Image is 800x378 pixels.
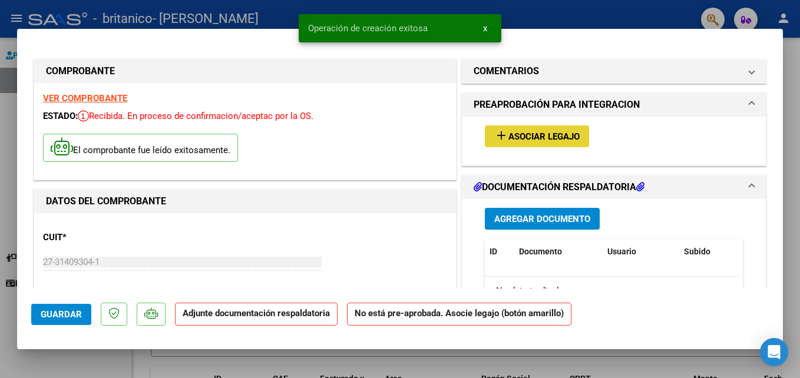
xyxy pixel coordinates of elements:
[41,309,82,320] span: Guardar
[462,93,766,117] mat-expansion-panel-header: PREAPROBACIÓN PARA INTEGRACION
[494,128,508,142] mat-icon: add
[738,239,797,264] datatable-header-cell: Acción
[607,247,636,256] span: Usuario
[43,231,164,244] p: CUIT
[43,93,127,104] a: VER COMPROBANTE
[474,18,497,39] button: x
[78,111,313,121] span: Recibida. En proceso de confirmacion/aceptac por la OS.
[462,175,766,199] mat-expansion-panel-header: DOCUMENTACIÓN RESPALDATORIA
[43,134,238,163] p: El comprobante fue leído exitosamente.
[43,111,78,121] span: ESTADO:
[474,64,539,78] h1: COMENTARIOS
[462,59,766,83] mat-expansion-panel-header: COMENTARIOS
[494,214,590,224] span: Agregar Documento
[514,239,603,264] datatable-header-cell: Documento
[474,180,644,194] h1: DOCUMENTACIÓN RESPALDATORIA
[679,239,738,264] datatable-header-cell: Subido
[603,239,679,264] datatable-header-cell: Usuario
[519,247,562,256] span: Documento
[183,308,330,319] strong: Adjunte documentación respaldatoria
[483,23,487,34] span: x
[31,304,91,325] button: Guardar
[485,208,600,230] button: Agregar Documento
[474,98,640,112] h1: PREAPROBACIÓN PARA INTEGRACION
[46,65,115,77] strong: COMPROBANTE
[490,247,497,256] span: ID
[485,277,739,306] div: No data to display
[684,247,710,256] span: Subido
[308,22,428,34] span: Operación de creación exitosa
[485,125,589,147] button: Asociar Legajo
[347,303,571,326] strong: No está pre-aprobada. Asocie legajo (botón amarillo)
[760,338,788,366] div: Open Intercom Messenger
[508,131,580,142] span: Asociar Legajo
[485,239,514,264] datatable-header-cell: ID
[46,195,166,207] strong: DATOS DEL COMPROBANTE
[462,117,766,165] div: PREAPROBACIÓN PARA INTEGRACION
